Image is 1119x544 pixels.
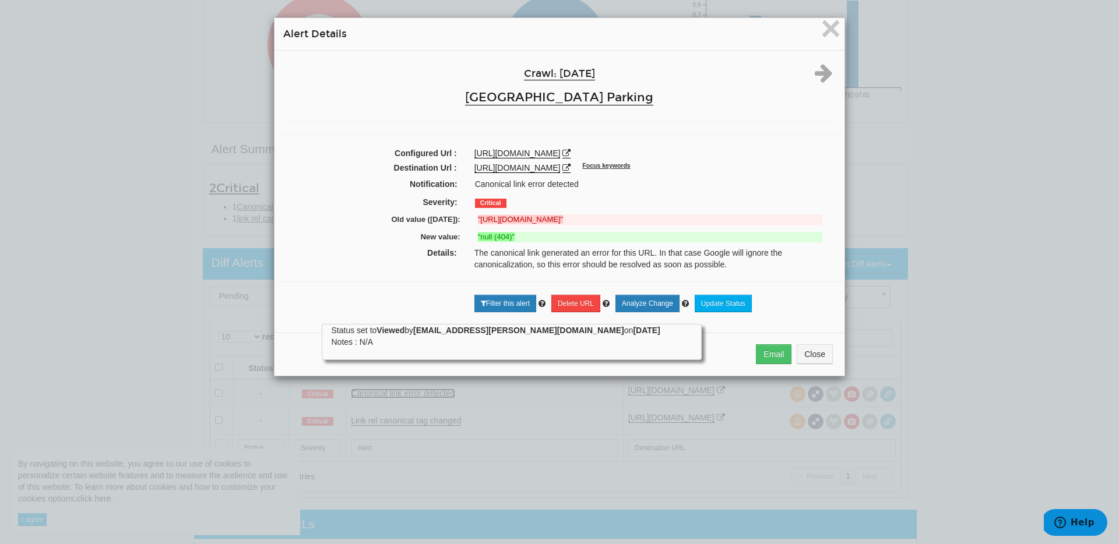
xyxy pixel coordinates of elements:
strong: [EMAIL_ADDRESS][PERSON_NAME][DOMAIN_NAME] [413,326,624,335]
strong: Viewed [376,326,404,335]
a: [GEOGRAPHIC_DATA] Parking [465,90,653,105]
span: Critical [475,199,506,208]
a: Analyze Change [615,295,680,312]
div: Canonical link error detected [466,178,840,190]
label: Details: [277,247,466,259]
label: Configured Url : [277,147,466,159]
button: Email [756,344,791,364]
strong: "null (404)" [478,232,515,241]
iframe: Opens a widget where you can find more information [1044,509,1107,538]
label: Notification: [279,178,466,190]
a: Crawl: [DATE] [524,68,595,80]
label: Destination Url : [277,162,466,174]
button: Close [797,344,833,364]
h4: Alert Details [283,27,836,41]
div: Status set to by on Notes : N/A [331,324,692,348]
a: Filter this alert [474,295,536,312]
a: [URL][DOMAIN_NAME] [474,163,561,173]
label: New value: [288,232,469,243]
span: × [821,9,841,48]
button: Close [821,19,841,42]
strong: "[URL][DOMAIN_NAME]" [478,215,563,224]
a: [URL][DOMAIN_NAME] [474,149,561,158]
sup: Focus keywords [582,162,630,169]
a: Update Status [695,295,752,312]
label: Severity: [279,196,466,208]
div: The canonical link generated an error for this URL. In that case Google will ignore the canonical... [466,247,842,270]
strong: [DATE] [633,326,660,335]
label: Old value ([DATE]): [288,214,469,225]
a: Delete URL [551,295,600,312]
a: Next alert [815,73,833,82]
